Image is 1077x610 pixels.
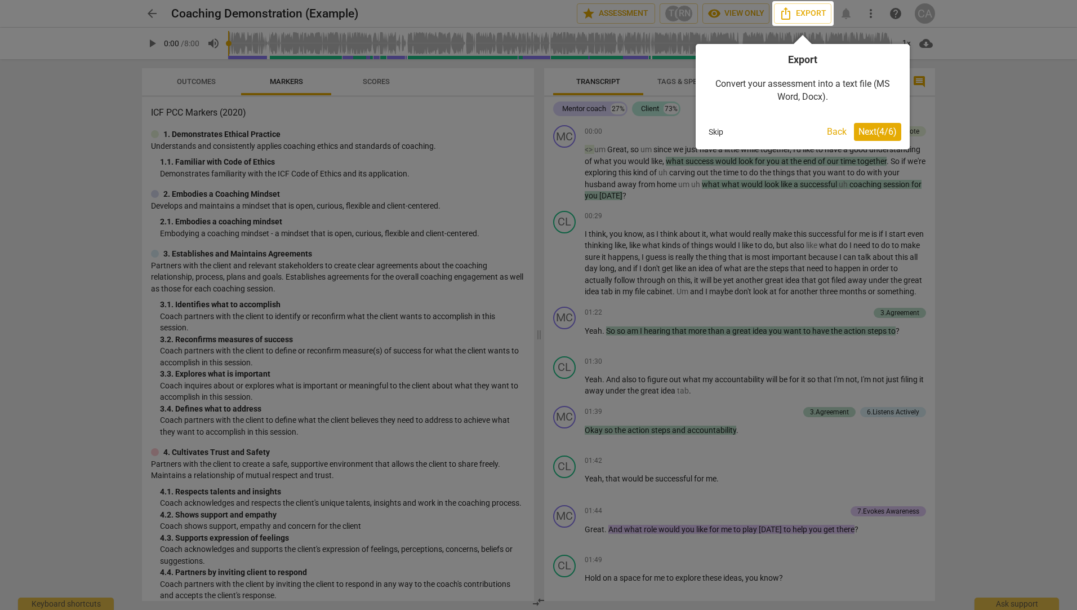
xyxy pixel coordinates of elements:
h4: Export [704,52,901,67]
button: Next [854,123,901,141]
button: Skip [704,123,728,140]
div: Convert your assessment into a text file (MS Word, Docx). [704,67,901,114]
button: Back [822,123,851,141]
span: Next ( 4 / 6 ) [858,126,897,137]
